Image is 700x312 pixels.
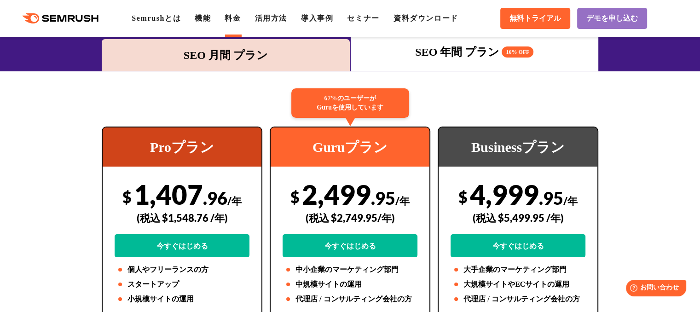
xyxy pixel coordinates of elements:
a: デモを申し込む [577,8,647,29]
span: 無料トライアル [509,14,561,23]
div: Guruプラン [271,127,429,167]
li: 中規模サイトの運用 [283,279,417,290]
li: 大規模サイトやECサイトの運用 [451,279,585,290]
div: 1,407 [115,178,249,257]
div: (税込 $1,548.76 /年) [115,202,249,234]
span: 16% OFF [502,46,533,58]
div: (税込 $5,499.95 /年) [451,202,585,234]
span: .95 [539,187,563,208]
div: SEO 年間 プラン [355,44,594,60]
a: 今すぐはじめる [451,234,585,257]
div: 4,999 [451,178,585,257]
a: 今すぐはじめる [115,234,249,257]
div: (税込 $2,749.95/年) [283,202,417,234]
div: Proプラン [103,127,261,167]
div: 67%のユーザーが Guruを使用しています [291,88,409,118]
a: 導入事例 [301,14,333,22]
span: /年 [563,195,578,207]
iframe: Help widget launcher [618,276,690,302]
span: /年 [227,195,242,207]
a: 料金 [225,14,241,22]
span: デモを申し込む [586,14,638,23]
li: 中小企業のマーケティング部門 [283,264,417,275]
span: .95 [371,187,395,208]
li: 個人やフリーランスの方 [115,264,249,275]
span: $ [122,187,132,206]
div: Businessプラン [439,127,597,167]
a: セミナー [347,14,379,22]
span: /年 [395,195,410,207]
span: .96 [203,187,227,208]
span: $ [290,187,300,206]
a: 今すぐはじめる [283,234,417,257]
li: 代理店 / コンサルティング会社の方 [283,294,417,305]
li: 小規模サイトの運用 [115,294,249,305]
div: 2,499 [283,178,417,257]
li: 大手企業のマーケティング部門 [451,264,585,275]
a: Semrushとは [132,14,181,22]
li: スタートアップ [115,279,249,290]
a: 資料ダウンロード [393,14,458,22]
a: 無料トライアル [500,8,570,29]
a: 機能 [195,14,211,22]
li: 代理店 / コンサルティング会社の方 [451,294,585,305]
a: 活用方法 [255,14,287,22]
span: $ [458,187,468,206]
div: SEO 月間 プラン [106,47,345,64]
